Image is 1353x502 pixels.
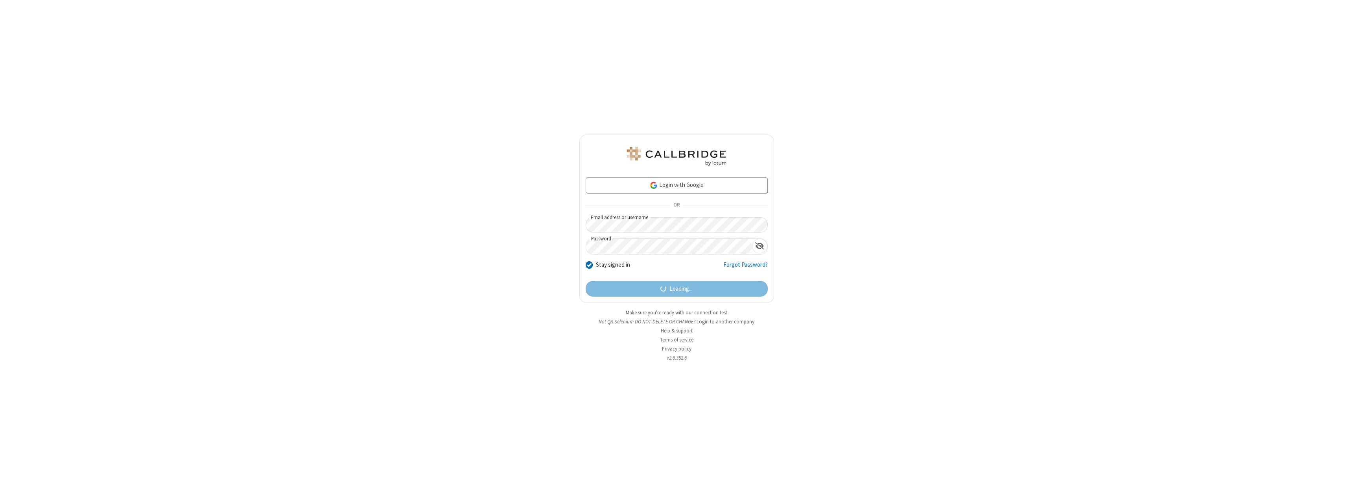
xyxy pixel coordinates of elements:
[586,217,768,233] input: Email address or username
[669,284,693,293] span: Loading...
[579,354,774,362] li: v2.6.352.6
[670,200,683,211] span: OR
[596,260,630,269] label: Stay signed in
[625,147,728,166] img: QA Selenium DO NOT DELETE OR CHANGE
[662,345,691,352] a: Privacy policy
[649,181,658,190] img: google-icon.png
[586,239,752,254] input: Password
[626,309,727,316] a: Make sure you're ready with our connection test
[586,177,768,193] a: Login with Google
[660,336,693,343] a: Terms of service
[752,239,767,253] div: Show password
[586,281,768,297] button: Loading...
[697,318,754,325] button: Login to another company
[661,327,693,334] a: Help & support
[723,260,768,275] a: Forgot Password?
[579,318,774,325] li: Not QA Selenium DO NOT DELETE OR CHANGE?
